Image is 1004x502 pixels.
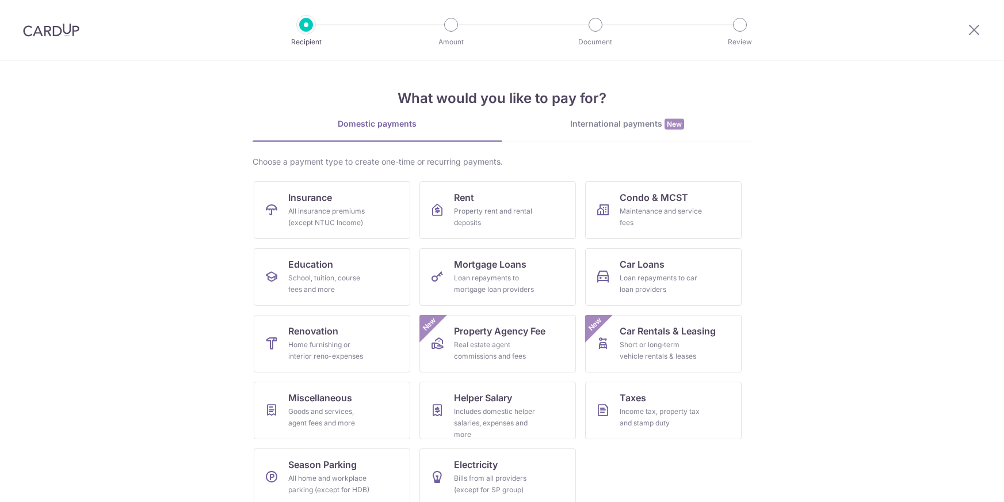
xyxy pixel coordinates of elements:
div: School, tuition, course fees and more [288,272,371,295]
a: EducationSchool, tuition, course fees and more [254,248,410,306]
span: New [665,119,684,130]
span: Miscellaneous [288,391,352,405]
h4: What would you like to pay for? [253,88,752,109]
a: Helper SalaryIncludes domestic helper salaries, expenses and more [419,382,576,439]
a: Car LoansLoan repayments to car loan providers [585,248,742,306]
span: Education [288,257,333,271]
div: Bills from all providers (except for SP group) [454,473,537,496]
img: CardUp [23,23,79,37]
span: Taxes [620,391,646,405]
div: Loan repayments to car loan providers [620,272,703,295]
div: Short or long‑term vehicle rentals & leases [620,339,703,362]
div: Loan repayments to mortgage loan providers [454,272,537,295]
span: Rent [454,191,474,204]
span: Car Rentals & Leasing [620,324,716,338]
div: Property rent and rental deposits [454,206,537,229]
p: Recipient [264,36,349,48]
a: Car Rentals & LeasingShort or long‑term vehicle rentals & leasesNew [585,315,742,372]
div: International payments [502,118,752,130]
div: Maintenance and service fees [620,206,703,229]
span: Season Parking [288,458,357,471]
span: Electricity [454,458,498,471]
span: Mortgage Loans [454,257,526,271]
p: Review [697,36,782,48]
span: New [585,315,604,334]
a: InsuranceAll insurance premiums (except NTUC Income) [254,181,410,239]
div: Choose a payment type to create one-time or recurring payments. [253,156,752,168]
div: Home furnishing or interior reno-expenses [288,339,371,362]
span: Condo & MCST [620,191,688,204]
div: All insurance premiums (except NTUC Income) [288,206,371,229]
div: Real estate agent commissions and fees [454,339,537,362]
span: Insurance [288,191,332,204]
span: New [419,315,438,334]
p: Document [553,36,638,48]
a: TaxesIncome tax, property tax and stamp duty [585,382,742,439]
span: Renovation [288,324,338,338]
div: Includes domestic helper salaries, expenses and more [454,406,537,440]
div: Domestic payments [253,118,502,130]
a: MiscellaneousGoods and services, agent fees and more [254,382,410,439]
div: Income tax, property tax and stamp duty [620,406,703,429]
span: Car Loans [620,257,665,271]
a: Condo & MCSTMaintenance and service fees [585,181,742,239]
a: RentProperty rent and rental deposits [419,181,576,239]
a: RenovationHome furnishing or interior reno-expenses [254,315,410,372]
div: All home and workplace parking (except for HDB) [288,473,371,496]
a: Property Agency FeeReal estate agent commissions and feesNew [419,315,576,372]
span: Property Agency Fee [454,324,545,338]
p: Amount [409,36,494,48]
span: Helper Salary [454,391,512,405]
a: Mortgage LoansLoan repayments to mortgage loan providers [419,248,576,306]
div: Goods and services, agent fees and more [288,406,371,429]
